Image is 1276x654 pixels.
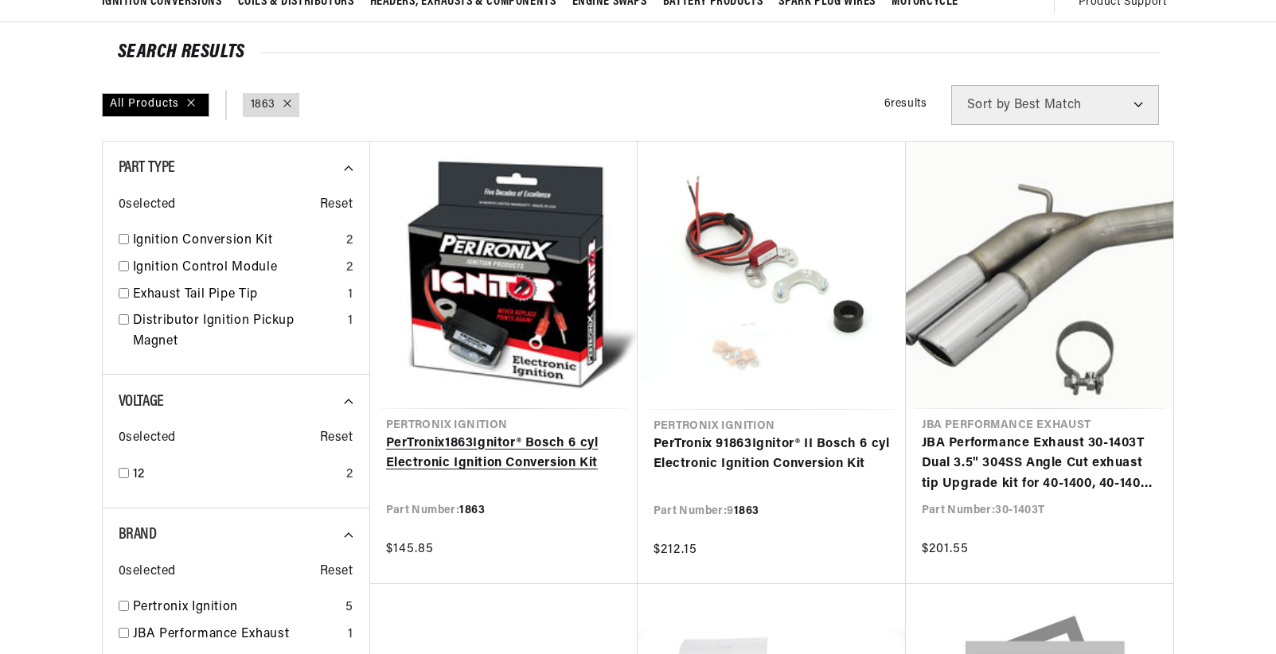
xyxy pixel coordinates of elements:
[348,625,353,645] div: 1
[133,231,340,251] a: Ignition Conversion Kit
[320,562,353,582] span: Reset
[884,98,927,110] span: 6 results
[119,394,164,410] span: Voltage
[346,231,353,251] div: 2
[119,428,176,449] span: 0 selected
[133,625,341,645] a: JBA Performance Exhaust
[346,465,353,485] div: 2
[386,434,622,474] a: PerTronix1863Ignitor® Bosch 6 cyl Electronic Ignition Conversion Kit
[348,285,353,306] div: 1
[133,285,341,306] a: Exhaust Tail Pipe Tip
[133,258,340,278] a: Ignition Control Module
[951,85,1159,125] select: Sort by
[922,434,1157,495] a: JBA Performance Exhaust 30-1403T Dual 3.5" 304SS Angle Cut exhuast tip Upgrade kit for 40-1400, 4...
[251,96,275,114] a: 1863
[119,160,175,176] span: Part Type
[320,195,353,216] span: Reset
[133,311,341,352] a: Distributor Ignition Pickup Magnet
[654,434,890,475] a: PerTronix 91863Ignitor® II Bosch 6 cyl Electronic Ignition Conversion Kit
[133,465,340,485] a: 12
[119,195,176,216] span: 0 selected
[119,527,157,543] span: Brand
[133,598,339,618] a: Pertronix Ignition
[118,45,1159,60] div: SEARCH RESULTS
[320,428,353,449] span: Reset
[967,99,1011,111] span: Sort by
[346,258,353,278] div: 2
[119,562,176,582] span: 0 selected
[348,311,353,332] div: 1
[102,93,209,117] div: All Products
[345,598,353,618] div: 5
